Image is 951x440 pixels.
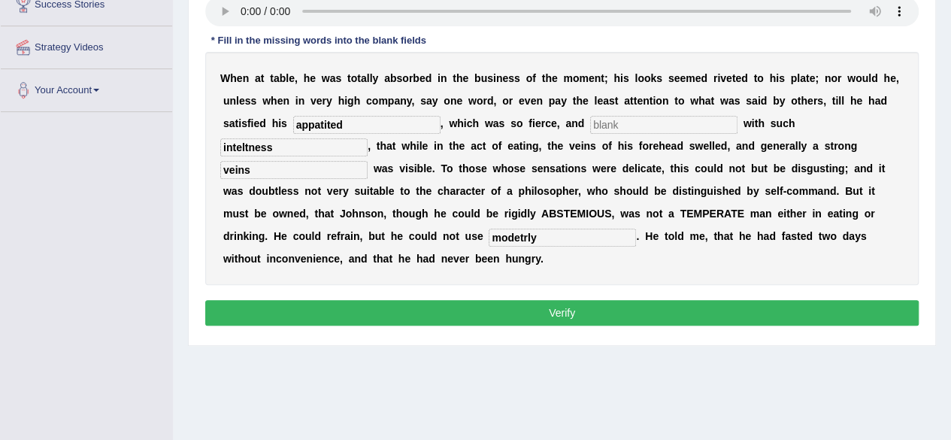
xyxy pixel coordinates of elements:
b: c [467,117,473,129]
b: e [653,140,659,152]
b: s [396,72,402,84]
b: d [426,72,432,84]
b: w [262,95,271,107]
b: e [289,72,295,84]
b: w [485,117,493,129]
b: t [235,117,238,129]
b: t [710,95,714,107]
b: n [536,95,543,107]
b: , [368,140,371,152]
b: s [590,140,596,152]
b: h [410,140,416,152]
b: , [295,72,298,84]
b: d [259,117,266,129]
b: d [487,95,494,107]
b: a [471,140,477,152]
b: h [354,95,361,107]
b: t [542,72,546,84]
b: o [444,95,450,107]
b: h [272,117,279,129]
b: a [603,95,609,107]
a: Your Account [1,69,172,107]
b: u [776,117,783,129]
b: h [769,72,776,84]
b: i [758,95,761,107]
b: s [335,72,341,84]
b: l [370,72,373,84]
b: e [422,140,428,152]
b: , [823,95,826,107]
b: a [255,72,261,84]
b: o [372,95,379,107]
b: t [753,72,757,84]
b: c [545,117,551,129]
b: i [464,117,467,129]
b: t [630,95,634,107]
b: , [538,140,541,152]
b: e [419,72,426,84]
b: a [800,72,806,84]
b: m [563,72,572,84]
b: t [798,95,801,107]
b: r [409,72,413,84]
b: o [516,117,523,129]
b: v [569,140,575,152]
b: i [295,95,298,107]
b: t [377,140,380,152]
b: , [493,95,496,107]
b: n [441,72,447,84]
b: h [801,95,807,107]
b: o [492,140,498,152]
b: d [677,140,683,152]
b: a [330,72,336,84]
b: h [868,95,875,107]
b: e [310,72,316,84]
b: n [400,95,407,107]
b: r [713,72,717,84]
b: n [825,72,831,84]
b: s [627,140,633,152]
b: h [617,140,624,152]
b: f [498,140,502,152]
b: s [609,95,615,107]
b: a [384,72,390,84]
b: n [229,95,236,107]
b: s [241,117,247,129]
b: o [502,95,509,107]
b: y [432,95,438,107]
b: s [487,72,493,84]
b: o [678,95,685,107]
b: e [456,95,462,107]
b: h [230,72,237,84]
b: t [519,140,523,152]
b: h [380,140,386,152]
input: blank [220,161,368,179]
b: s [508,72,514,84]
b: f [529,117,532,129]
b: v [310,95,316,107]
b: i [434,140,437,152]
b: i [238,117,241,129]
b: h [576,95,583,107]
b: e [277,95,283,107]
b: i [835,95,838,107]
b: s [779,72,785,84]
b: i [344,95,347,107]
b: l [709,140,712,152]
b: e [535,117,541,129]
b: , [441,117,444,129]
b: a [274,72,280,84]
b: t [754,117,758,129]
b: s [656,72,662,84]
b: h [304,72,310,84]
b: r [509,95,513,107]
b: a [565,117,571,129]
b: m [579,72,588,84]
b: o [656,95,662,107]
b: a [229,117,235,129]
b: e [695,72,701,84]
b: t [674,95,678,107]
b: r [813,95,817,107]
input: blank [489,229,636,247]
b: o [477,95,483,107]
